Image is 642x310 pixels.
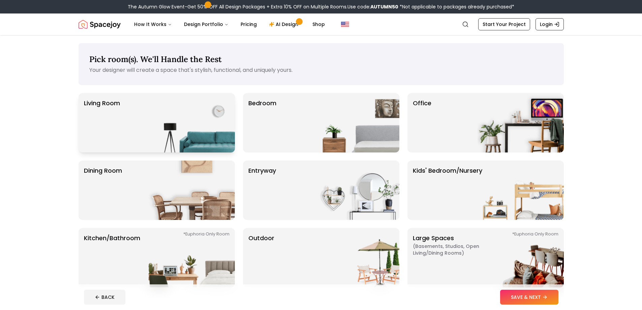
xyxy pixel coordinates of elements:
[341,20,349,28] img: United States
[307,18,330,31] a: Shop
[79,18,121,31] a: Spacejoy
[478,18,530,30] a: Start Your Project
[313,228,399,287] img: Outdoor
[313,161,399,220] img: entryway
[84,166,122,215] p: Dining Room
[313,93,399,152] img: Bedroom
[478,228,564,287] img: Large Spaces *Euphoria Only
[478,161,564,220] img: Kids' Bedroom/Nursery
[128,3,514,10] div: The Autumn Glow Event-Get 50% OFF All Design Packages + Extra 10% OFF on Multiple Rooms.
[84,98,120,147] p: Living Room
[248,98,276,147] p: Bedroom
[347,3,398,10] span: Use code:
[413,243,497,256] span: ( Basements, Studios, Open living/dining rooms )
[413,98,431,147] p: Office
[149,161,235,220] img: Dining Room
[79,13,564,35] nav: Global
[89,66,553,74] p: Your designer will create a space that's stylish, functional, and uniquely yours.
[84,290,125,305] button: BACK
[413,233,497,282] p: Large Spaces
[536,18,564,30] a: Login
[84,233,140,282] p: Kitchen/Bathroom
[149,93,235,152] img: Living Room
[413,166,482,215] p: Kids' Bedroom/Nursery
[370,3,398,10] b: AUTUMN50
[264,18,306,31] a: AI Design
[248,233,274,282] p: Outdoor
[478,93,564,152] img: Office
[129,18,330,31] nav: Main
[500,290,558,305] button: SAVE & NEXT
[89,54,222,64] span: Pick room(s). We'll Handle the Rest
[248,166,276,215] p: entryway
[179,18,234,31] button: Design Portfolio
[129,18,177,31] button: How It Works
[398,3,514,10] span: *Not applicable to packages already purchased*
[149,228,235,287] img: Kitchen/Bathroom *Euphoria Only
[235,18,262,31] a: Pricing
[79,18,121,31] img: Spacejoy Logo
